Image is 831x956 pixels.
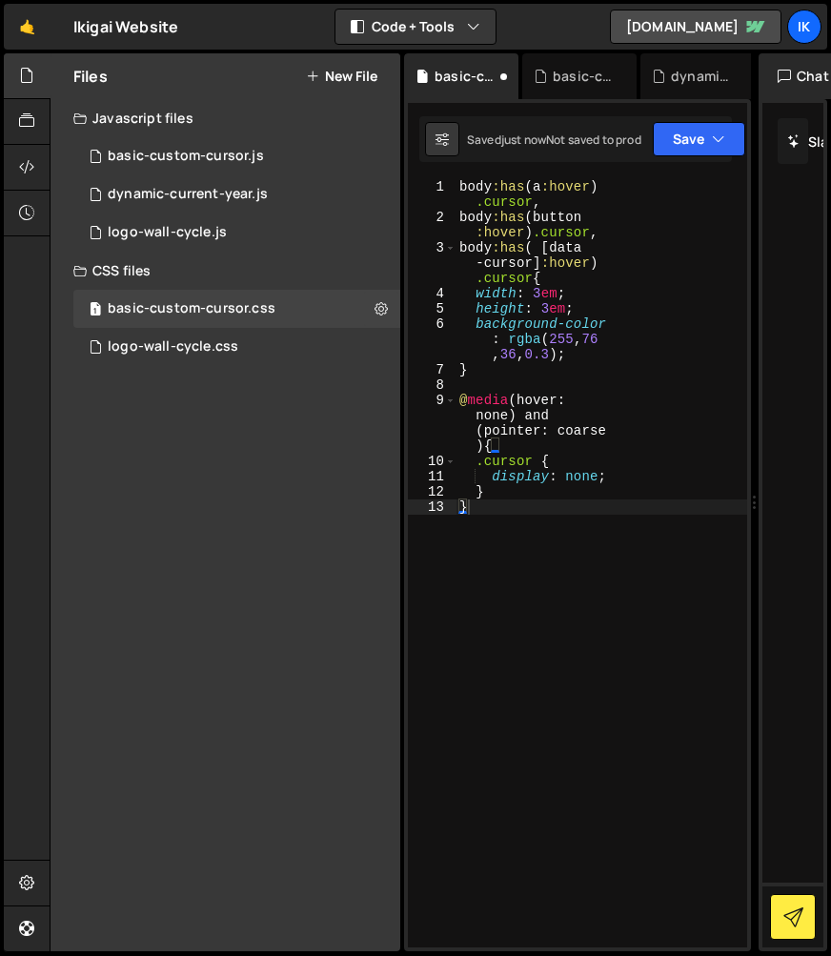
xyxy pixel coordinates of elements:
div: dynamic-current-year.js [108,186,268,203]
div: 11 [408,469,456,484]
div: 4 [408,286,456,301]
div: basic-custom-cursor.css [435,67,496,86]
span: 1 [90,303,101,318]
h2: Files [73,66,108,87]
div: 8 [408,377,456,393]
div: 12 [408,484,456,499]
a: [DOMAIN_NAME] [610,10,781,44]
div: 2 [408,210,456,240]
div: basic-custom-cursor.js [553,67,614,86]
button: Save [653,122,745,156]
button: New File [306,69,377,84]
div: basic-custom-cursor.css [108,300,275,317]
div: 16677/45527.js [73,137,400,175]
div: CSS files [51,252,400,290]
div: 7 [408,362,456,377]
div: 16677/45518.js [73,175,407,214]
div: 1 [408,179,456,210]
div: logo-wall-cycle.css [108,338,238,356]
a: 🤙 [4,4,51,50]
div: 3 [408,240,456,286]
div: just now [501,132,546,148]
div: logo-wall-cycle.js [108,224,227,241]
div: Ikigai Website [73,15,178,38]
div: Not saved to prod [546,132,641,148]
div: Javascript files [51,99,400,137]
div: Saved [467,132,546,148]
div: basic-custom-cursor.js [108,148,264,165]
div: 13 [408,499,456,515]
div: 16677/45528.css [73,290,400,328]
div: 6 [408,316,456,362]
a: Ik [787,10,821,44]
button: Code + Tools [335,10,496,44]
div: 10 [408,454,456,469]
div: 16677/45524.css [73,328,400,366]
div: 16677/45523.js [73,214,407,252]
div: dynamic-current-year.js [671,67,732,86]
div: 9 [408,393,456,454]
div: 5 [408,301,456,316]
